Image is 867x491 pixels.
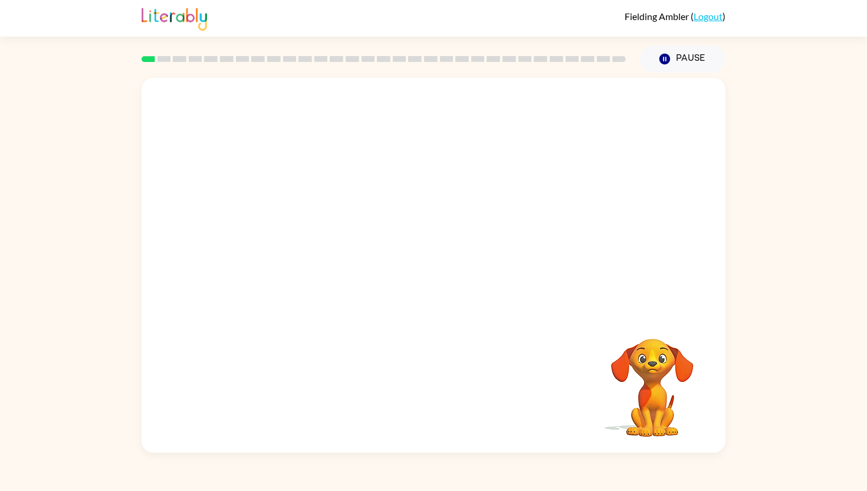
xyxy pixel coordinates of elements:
[640,45,725,73] button: Pause
[593,320,711,438] video: Your browser must support playing .mp4 files to use Literably. Please try using another browser.
[625,11,725,22] div: ( )
[142,5,207,31] img: Literably
[694,11,722,22] a: Logout
[625,11,691,22] span: Fielding Ambler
